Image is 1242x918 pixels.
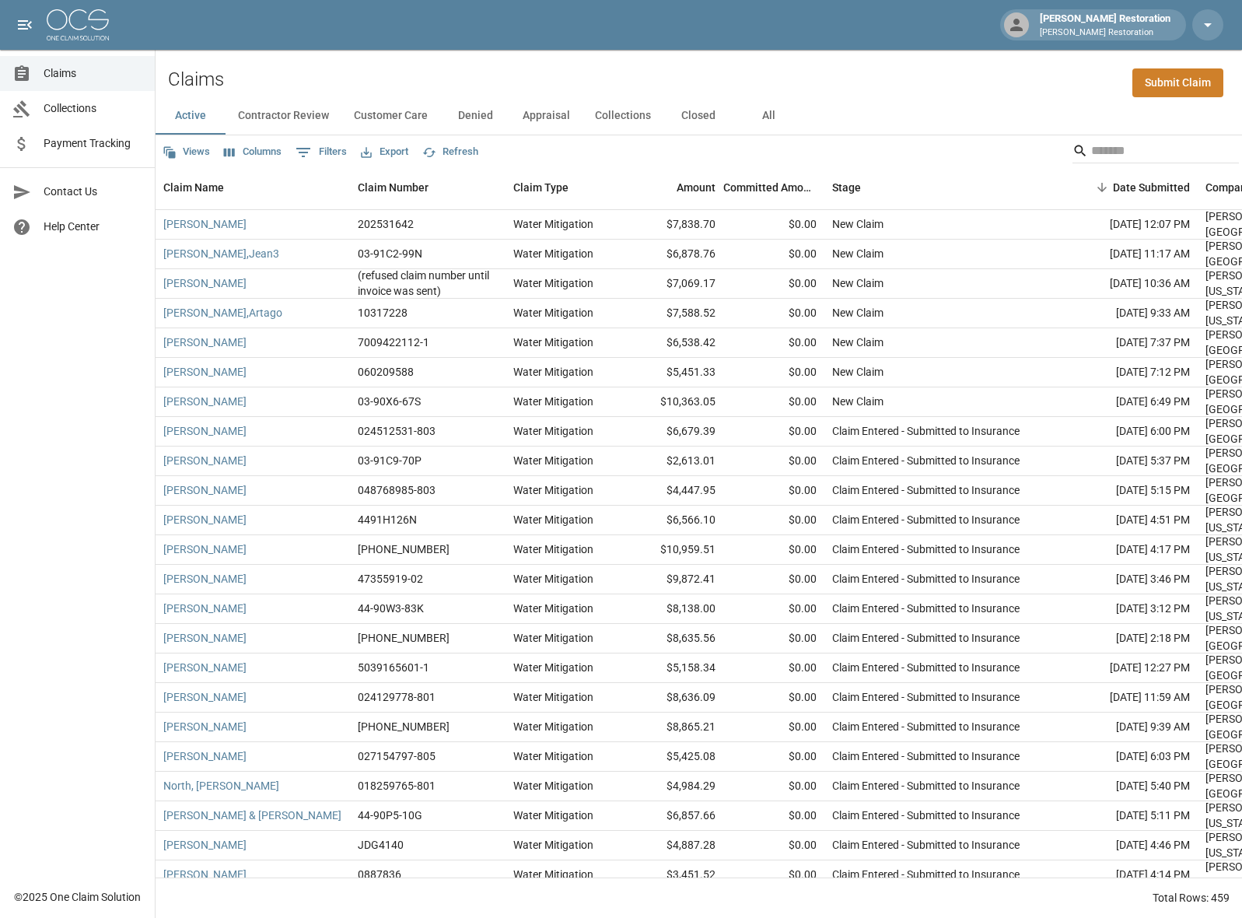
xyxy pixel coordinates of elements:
div: 0887836 [358,867,401,882]
div: Claim Entered - Submitted to Insurance [832,837,1020,853]
div: Claim Entered - Submitted to Insurance [832,541,1020,557]
a: [PERSON_NAME] [163,541,247,557]
div: Claim Entered - Submitted to Insurance [832,601,1020,616]
div: Water Mitigation [513,364,593,380]
div: Claim Type [506,166,622,209]
div: $0.00 [723,801,824,831]
div: [DATE] 6:49 PM [1058,387,1198,417]
div: New Claim [832,305,883,321]
p: [PERSON_NAME] Restoration [1040,26,1170,40]
div: [PERSON_NAME] Restoration [1034,11,1177,39]
div: Water Mitigation [513,601,593,616]
div: $9,872.41 [622,565,723,594]
button: Customer Care [341,97,440,135]
div: © 2025 One Claim Solution [14,889,141,905]
button: All [733,97,803,135]
span: Contact Us [44,184,142,200]
div: $5,425.08 [622,742,723,772]
div: Water Mitigation [513,689,593,705]
div: Water Mitigation [513,719,593,734]
div: 027154797-805 [358,748,436,764]
div: Claim Entered - Submitted to Insurance [832,660,1020,675]
div: Water Mitigation [513,571,593,587]
div: 03-90X6-67S [358,394,421,409]
button: Collections [583,97,663,135]
div: [DATE] 6:03 PM [1058,742,1198,772]
div: [DATE] 7:37 PM [1058,328,1198,358]
div: [DATE] 7:12 PM [1058,358,1198,387]
div: [DATE] 4:46 PM [1058,831,1198,860]
a: [PERSON_NAME] [163,335,247,350]
div: $6,679.39 [622,417,723,447]
div: [DATE] 5:15 PM [1058,476,1198,506]
div: $0.00 [723,358,824,387]
div: $0.00 [723,417,824,447]
a: [PERSON_NAME] [163,394,247,409]
div: $0.00 [723,831,824,860]
div: $8,635.56 [622,624,723,653]
div: [DATE] 12:07 PM [1058,210,1198,240]
div: Water Mitigation [513,867,593,882]
span: Help Center [44,219,142,235]
div: $6,857.66 [622,801,723,831]
div: $0.00 [723,772,824,801]
a: [PERSON_NAME] [163,660,247,675]
button: Closed [663,97,733,135]
div: Claim Entered - Submitted to Insurance [832,423,1020,439]
button: Appraisal [510,97,583,135]
div: $8,138.00 [622,594,723,624]
div: Amount [677,166,715,209]
div: Claim Type [513,166,569,209]
div: 4491H126N [358,512,417,527]
div: [DATE] 11:59 AM [1058,683,1198,713]
div: 44-90P5-10G [358,808,422,823]
a: [PERSON_NAME] [163,630,247,646]
span: Claims [44,65,142,82]
div: Water Mitigation [513,453,593,468]
div: Claim Entered - Submitted to Insurance [832,748,1020,764]
div: $0.00 [723,742,824,772]
div: $7,838.70 [622,210,723,240]
div: Date Submitted [1113,166,1190,209]
div: Claim Entered - Submitted to Insurance [832,482,1020,498]
div: Total Rows: 459 [1153,890,1230,906]
div: Water Mitigation [513,660,593,675]
div: [DATE] 3:12 PM [1058,594,1198,624]
div: Water Mitigation [513,512,593,527]
div: 300-0601822-2025 [358,630,450,646]
div: $0.00 [723,447,824,476]
div: Claim Number [350,166,506,209]
button: Active [156,97,226,135]
div: [DATE] 11:17 AM [1058,240,1198,269]
a: [PERSON_NAME],Artago [163,305,282,321]
div: Claim Number [358,166,429,209]
div: $0.00 [723,210,824,240]
button: open drawer [9,9,40,40]
div: $0.00 [723,506,824,535]
a: [PERSON_NAME] [163,482,247,498]
div: Search [1072,138,1239,166]
div: Amount [622,166,723,209]
div: New Claim [832,364,883,380]
div: Water Mitigation [513,423,593,439]
div: 03-91C2-99N [358,246,422,261]
div: New Claim [832,335,883,350]
span: Collections [44,100,142,117]
div: $10,959.51 [622,535,723,565]
div: 44-90W3-83K [358,601,424,616]
div: $6,566.10 [622,506,723,535]
a: [PERSON_NAME] [163,837,247,853]
div: $8,636.09 [622,683,723,713]
a: North, [PERSON_NAME] [163,778,279,794]
a: [PERSON_NAME] [163,453,247,468]
div: [DATE] 4:17 PM [1058,535,1198,565]
div: $0.00 [723,624,824,653]
a: [PERSON_NAME] [163,867,247,882]
h2: Claims [168,68,224,91]
div: Claim Entered - Submitted to Insurance [832,778,1020,794]
div: $5,158.34 [622,653,723,683]
div: Claim Entered - Submitted to Insurance [832,689,1020,705]
button: Select columns [220,140,285,164]
div: $3,451.52 [622,860,723,890]
div: [DATE] 12:27 PM [1058,653,1198,683]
